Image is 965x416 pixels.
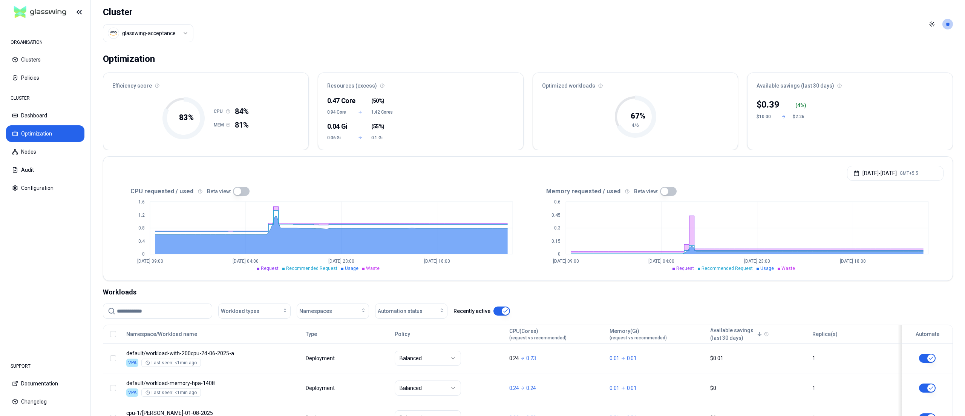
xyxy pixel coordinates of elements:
h1: CPU [214,108,226,114]
div: Optimization [103,51,155,66]
span: Waste [366,266,380,271]
div: Policy [395,330,502,338]
tspan: 0.4 [138,239,145,244]
span: Usage [345,266,358,271]
div: Workloads [103,287,953,297]
button: Replica(s) [812,327,838,342]
p: 4 [797,102,800,109]
span: (request vs recommended) [509,335,567,341]
div: 1 [812,354,894,362]
div: Last seen: <1min ago [146,390,197,396]
div: $0.01 [710,354,806,362]
div: 0.04 Gi [327,121,349,132]
span: 0.94 Core [327,109,349,115]
img: GlassWing [11,3,69,21]
span: 55% [373,123,383,130]
label: Recently active [453,308,490,314]
p: workload-memory-hpa-1408 [126,379,271,387]
div: ORGANISATION [6,35,84,50]
div: Deployment [306,384,336,392]
div: $0 [710,384,806,392]
div: 0.47 Core [327,96,349,106]
p: 0.24 [509,354,519,362]
div: Available savings (last 30 days) [747,73,953,94]
tspan: 0.15 [551,239,561,244]
div: Memory requested / used [528,187,944,196]
button: Namespace/Workload name [126,327,197,342]
span: Namespaces [299,307,332,315]
span: (request vs recommended) [610,335,667,341]
span: Usage [760,266,774,271]
button: Documentation [6,375,84,392]
img: aws [110,29,117,37]
label: Beta view: [207,189,231,194]
p: 0.01 [610,384,619,392]
tspan: 67 % [631,111,645,120]
span: Recommended Request [286,266,337,271]
div: ( %) [795,102,811,109]
div: Deployment [306,354,336,362]
div: Efficiency score [103,73,308,94]
p: 0.24 [509,384,519,392]
div: Automate [905,330,949,338]
div: VPA [126,359,138,367]
span: 0.06 Gi [327,135,349,141]
tspan: 83 % [179,113,194,122]
button: Nodes [6,143,84,160]
tspan: 0.8 [138,225,145,231]
div: $ [757,99,780,111]
span: 1.42 Cores [371,109,394,115]
button: [DATE]-[DATE]GMT+5.5 [847,166,944,181]
tspan: 0.45 [551,213,561,218]
button: Automation status [375,304,447,319]
tspan: 0.6 [554,199,561,205]
tspan: [DATE] 18:00 [840,259,866,264]
button: Configuration [6,180,84,196]
div: glasswing-acceptance [122,29,176,37]
tspan: 0.3 [554,225,561,231]
span: Request [261,266,279,271]
tspan: [DATE] 09:00 [137,259,163,264]
tspan: 0 [558,251,561,257]
tspan: 1.6 [138,199,145,205]
span: ( ) [371,123,384,130]
span: Waste [781,266,795,271]
tspan: [DATE] 23:00 [328,259,354,264]
div: $10.00 [757,114,775,120]
span: 50% [373,97,383,105]
span: Recommended Request [702,266,753,271]
button: Audit [6,162,84,178]
button: Select a value [103,24,193,42]
button: Changelog [6,393,84,410]
p: 0.01 [627,384,637,392]
tspan: 0 [142,251,145,257]
tspan: 4/6 [632,123,639,128]
span: 0.1 Gi [371,135,394,141]
span: 81% [235,120,249,130]
p: 0.01 [610,354,619,362]
tspan: [DATE] 23:00 [744,259,770,264]
span: Workload types [221,307,259,315]
button: Clusters [6,51,84,68]
div: VPA [126,388,138,397]
p: workload-with-200cpu-24-06-2025-a [126,350,271,357]
button: Workload types [218,304,291,319]
span: GMT+5.5 [900,170,918,176]
p: 0.01 [627,354,637,362]
span: Automation status [378,307,423,315]
tspan: [DATE] 04:00 [233,259,259,264]
button: Dashboard [6,107,84,124]
button: Memory(Gi)(request vs recommended) [610,327,667,342]
button: Optimization [6,125,84,142]
p: 0.24 [526,384,536,392]
button: Type [306,327,317,342]
tspan: [DATE] 09:00 [553,259,579,264]
span: ( ) [371,97,384,105]
tspan: [DATE] 04:00 [648,259,674,264]
div: SUPPORT [6,359,84,374]
button: Available savings(last 30 days) [710,327,763,342]
div: 1 [812,384,894,392]
button: CPU(Cores)(request vs recommended) [509,327,567,342]
span: 84% [235,106,249,117]
div: CPU requested / used [112,187,528,196]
